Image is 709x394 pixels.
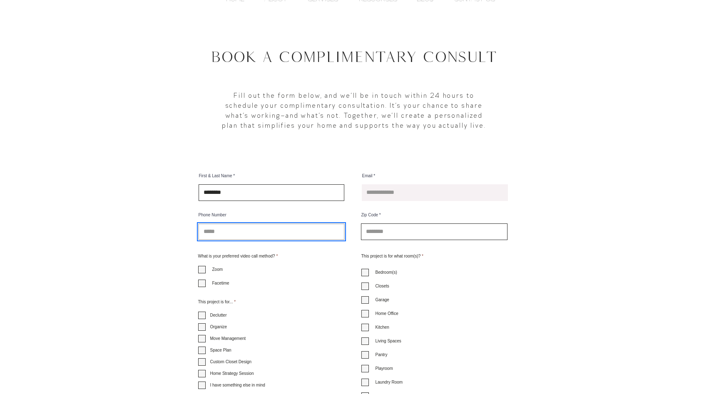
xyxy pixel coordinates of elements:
p: Fill out the form below, and we’ll be in touch within 24 hours to schedule your complimentary con... [222,90,487,130]
span: Garage [376,297,389,302]
span: Laundry Room [376,380,403,384]
span: Home Strategy Session [210,371,254,376]
span: Closets [376,284,389,288]
h1: Book A Complimentary Consult [151,45,558,68]
span: Organize [210,325,227,329]
span: Zoom [212,267,223,272]
span: Kitchen [376,325,389,330]
div: What is your preferred video call method? [198,254,331,258]
span: Bedroom(s) [376,270,397,275]
span: Home Office [376,311,398,316]
label: Phone Number [198,213,345,217]
span: I have something else in mind [210,383,265,387]
label: First & Last Name [199,174,344,178]
span: Facetime [212,281,229,285]
span: Move Management [210,336,246,341]
label: Email [362,174,508,178]
span: Pantry [376,352,388,357]
span: Living Spaces [376,339,401,343]
label: Zip Code [361,213,507,217]
div: This project is for... [198,300,344,304]
span: Declutter [210,313,227,317]
span: Custom Closet Design [210,359,251,364]
div: This project is for what room(s)? [361,254,473,258]
span: Playroom [376,366,393,371]
span: Space Plan [210,348,231,352]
